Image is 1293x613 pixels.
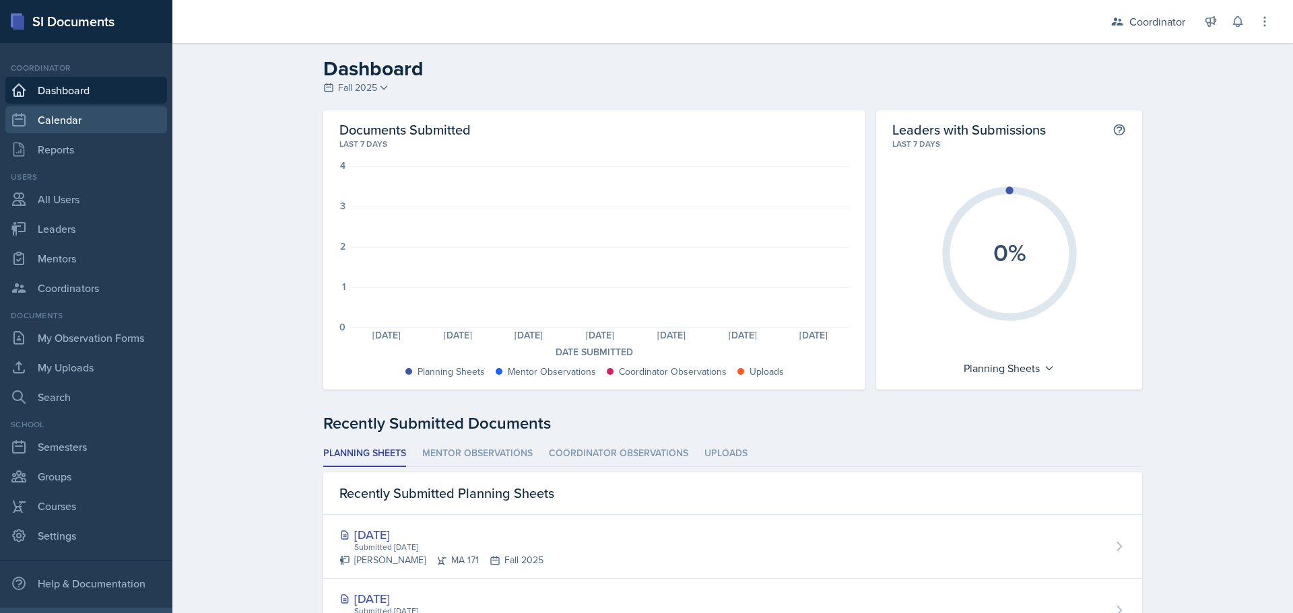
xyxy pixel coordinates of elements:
[5,171,167,183] div: Users
[422,441,533,467] li: Mentor Observations
[340,242,345,251] div: 2
[323,411,1142,435] div: Recently Submitted Documents
[957,357,1061,379] div: Planning Sheets
[564,330,636,340] div: [DATE]
[351,330,422,340] div: [DATE]
[340,161,345,170] div: 4
[5,324,167,351] a: My Observation Forms
[5,310,167,322] div: Documents
[339,345,849,359] div: Date Submitted
[704,441,748,467] li: Uploads
[5,493,167,519] a: Courses
[323,472,1142,515] div: Recently Submitted Planning Sheets
[619,365,727,379] div: Coordinator Observations
[323,57,1142,81] h2: Dashboard
[339,121,849,138] h2: Documents Submitted
[339,553,543,567] div: [PERSON_NAME] MA 171 Fall 2025
[892,138,1126,150] div: Last 7 days
[636,330,707,340] div: [DATE]
[993,235,1026,270] text: 0%
[5,62,167,74] div: Coordinator
[5,275,167,301] a: Coordinators
[5,354,167,381] a: My Uploads
[5,186,167,213] a: All Users
[342,282,345,291] div: 1
[5,77,167,104] a: Dashboard
[508,365,596,379] div: Mentor Observations
[892,121,1046,138] h2: Leaders with Submissions
[418,365,485,379] div: Planning Sheets
[5,384,167,410] a: Search
[549,441,688,467] li: Coordinator Observations
[5,136,167,163] a: Reports
[5,463,167,490] a: Groups
[323,515,1142,579] a: [DATE] Submitted [DATE] [PERSON_NAME]MA 171Fall 2025
[323,441,406,467] li: Planning Sheets
[494,330,565,340] div: [DATE]
[339,138,849,150] div: Last 7 days
[750,365,784,379] div: Uploads
[339,526,543,544] div: [DATE]
[5,245,167,272] a: Mentors
[778,330,850,340] div: [DATE]
[422,330,494,340] div: [DATE]
[340,201,345,211] div: 3
[5,106,167,133] a: Calendar
[707,330,778,340] div: [DATE]
[5,433,167,460] a: Semesters
[339,589,564,608] div: [DATE]
[5,215,167,242] a: Leaders
[1129,13,1185,30] div: Coordinator
[5,419,167,431] div: School
[5,570,167,597] div: Help & Documentation
[339,322,345,332] div: 0
[353,541,543,553] div: Submitted [DATE]
[338,81,377,95] span: Fall 2025
[5,522,167,549] a: Settings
